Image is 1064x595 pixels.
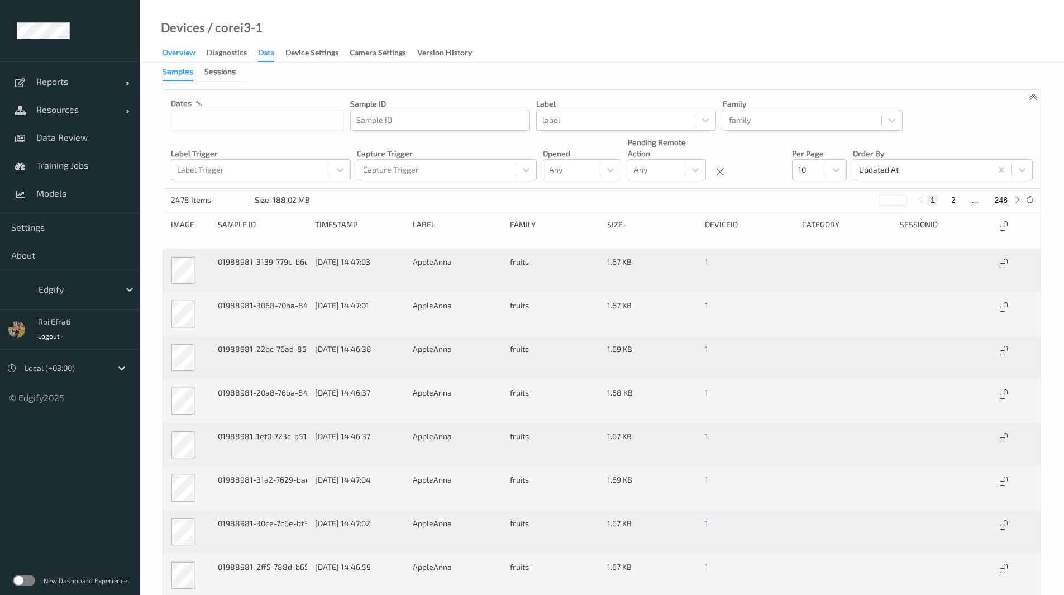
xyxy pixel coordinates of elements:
div: Sample ID [218,219,307,233]
div: Overview [162,47,195,61]
div: [DATE] 14:47:03 [315,256,404,268]
div: AppleAnna [413,431,502,459]
div: 01988981-20a8-76ba-84b2-c6c636bf086e [218,387,307,398]
div: size [607,219,696,233]
a: Version History [417,45,483,61]
a: 1 [705,344,708,354]
div: Version History [417,47,472,61]
p: family [723,98,903,110]
a: 1 [705,475,708,484]
div: 01988981-1ef0-723c-b519-eecfa782cb81 [218,431,307,442]
div: AppleAnna [413,518,502,546]
a: 1 [705,257,708,266]
div: Diagnostics [207,47,247,61]
div: AppleAnna [413,474,502,502]
div: image [171,219,210,233]
div: AppleAnna [413,387,502,415]
div: / corei3-1 [205,22,263,34]
div: 1.67 KB [607,561,696,589]
div: [DATE] 14:47:04 [315,474,404,485]
div: 1.67 KB [607,431,696,459]
div: fruits [510,518,599,546]
div: fruits [510,387,599,415]
div: family [510,219,599,233]
div: AppleAnna [413,256,502,284]
div: 1.67 KB [607,256,696,284]
div: fruits [510,344,599,372]
div: 01988981-22bc-76ad-8599-d8e50835c398 [218,344,307,355]
div: 1.68 KB [607,387,696,415]
a: Device Settings [285,45,350,61]
p: label [536,98,716,110]
div: Camera Settings [350,47,406,61]
div: [DATE] 14:47:02 [315,518,404,529]
a: 1 [705,518,708,528]
div: Samples [163,66,193,81]
a: Devices [161,22,205,34]
a: Overview [162,45,207,61]
button: 1 [927,195,938,205]
div: 01988981-3068-70ba-84d9-a6ff3bdb2daf [218,300,307,311]
p: Label Trigger [171,148,351,159]
p: dates [171,98,192,109]
div: category [802,219,891,233]
div: fruits [510,474,599,502]
div: 01988981-30ce-7c6e-bf34-1d6d791041fd [218,518,307,529]
div: 1.69 KB [607,474,696,502]
div: [DATE] 14:46:38 [315,344,404,355]
a: Diagnostics [207,45,258,61]
div: [DATE] 14:47:01 [315,300,404,311]
div: label [413,219,502,233]
div: 1.67 KB [607,300,696,328]
div: [DATE] 14:46:59 [315,561,404,573]
div: Timestamp [315,219,404,233]
div: [DATE] 14:46:37 [315,431,404,442]
button: 248 [991,195,1011,205]
div: 01988981-31a2-7629-bac5-036021ae1051 [218,474,307,485]
p: 2478 Items [171,194,255,206]
div: fruits [510,300,599,328]
a: Samples [163,66,204,76]
a: Sessions [204,66,247,76]
div: 01988981-2ff5-788d-b65b-64029ac8bc88 [218,561,307,573]
a: 1 [705,388,708,397]
p: Capture Trigger [357,148,537,159]
div: AppleAnna [413,344,502,372]
div: AppleAnna [413,561,502,589]
div: Data [258,47,274,62]
div: Size: 188.02 MB [255,194,310,206]
div: Device Settings [285,47,338,61]
div: AppleAnna [413,300,502,328]
a: Camera Settings [350,45,417,61]
a: 1 [705,431,708,441]
p: Order By [853,148,1033,159]
div: 01988981-3139-779c-b6cd-c6741353aee6 [218,256,307,268]
p: Pending Remote Action [628,137,706,159]
div: 1.69 KB [607,344,696,372]
p: Sample ID [350,98,530,110]
button: 2 [948,195,959,205]
a: 1 [705,301,708,310]
button: ... [968,195,982,205]
div: fruits [510,256,599,284]
div: 1.67 KB [607,518,696,546]
div: deviceId [705,219,794,233]
p: Opened [543,148,621,159]
p: Per Page [792,148,847,159]
div: fruits [510,561,599,589]
a: Data [258,45,285,62]
a: 1 [705,562,708,572]
div: Sessions [204,66,236,80]
div: fruits [510,431,599,459]
div: sessionId [900,219,989,233]
div: [DATE] 14:46:37 [315,387,404,398]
